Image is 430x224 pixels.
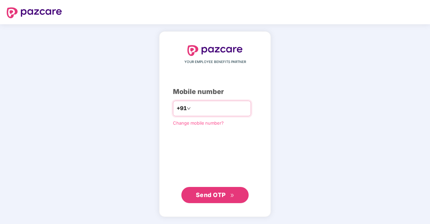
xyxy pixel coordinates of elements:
span: double-right [230,193,235,198]
a: Change mobile number? [173,120,224,126]
img: logo [187,45,243,56]
span: YOUR EMPLOYEE BENEFITS PARTNER [184,59,246,65]
span: down [187,106,191,110]
img: logo [7,7,62,18]
button: Send OTPdouble-right [181,187,249,203]
span: +91 [177,104,187,113]
div: Mobile number [173,87,257,97]
span: Send OTP [196,191,226,198]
